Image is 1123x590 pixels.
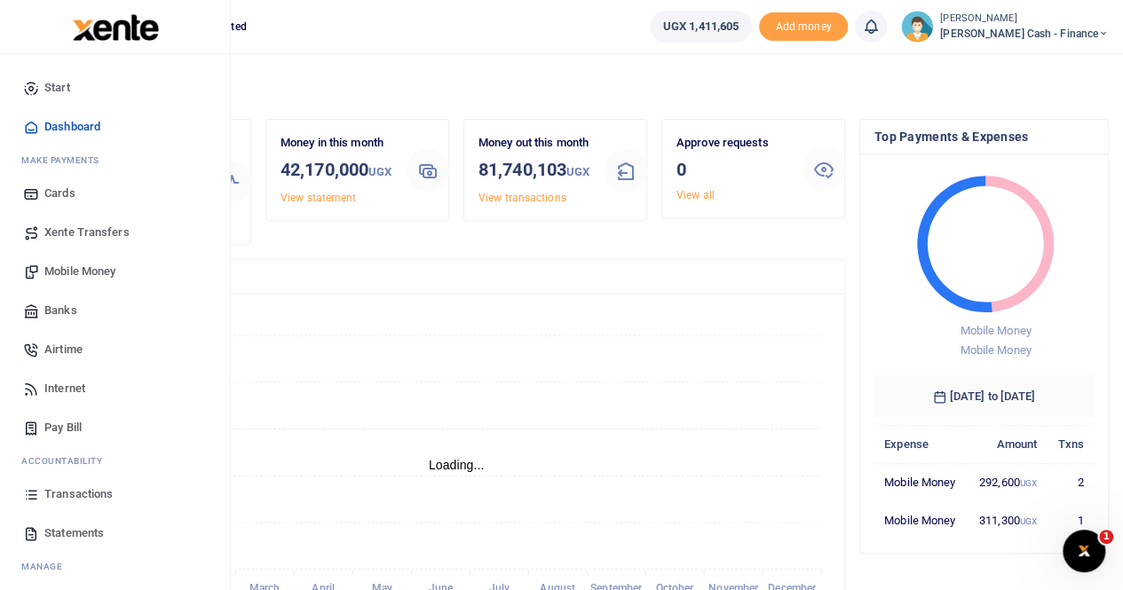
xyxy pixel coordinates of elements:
[1047,425,1094,463] th: Txns
[71,20,159,33] a: logo-small logo-large logo-large
[44,524,104,542] span: Statements
[368,165,391,178] small: UGX
[44,302,77,319] span: Banks
[14,447,216,475] li: Ac
[901,11,1109,43] a: profile-user [PERSON_NAME] [PERSON_NAME] Cash - Finance
[14,213,216,252] a: Xente Transfers
[44,224,130,241] span: Xente Transfers
[14,514,216,553] a: Statements
[73,14,159,41] img: logo-large
[940,26,1109,42] span: [PERSON_NAME] Cash - Finance
[874,127,1094,146] h4: Top Payments & Expenses
[759,19,848,32] a: Add money
[14,174,216,213] a: Cards
[759,12,848,42] span: Add money
[14,408,216,447] a: Pay Bill
[968,463,1047,501] td: 292,600
[67,76,1109,96] h4: Hello Pricillah
[968,425,1047,463] th: Amount
[44,118,100,136] span: Dashboard
[281,134,392,153] p: Money in this month
[676,156,788,183] h3: 0
[676,134,788,153] p: Approve requests
[650,11,752,43] a: UGX 1,411,605
[940,12,1109,27] small: [PERSON_NAME]
[478,134,590,153] p: Money out this month
[676,189,715,201] a: View all
[874,425,968,463] th: Expense
[1047,463,1094,501] td: 2
[663,18,739,35] span: UGX 1,411,605
[1020,516,1037,526] small: UGX
[44,380,85,397] span: Internet
[478,192,566,204] a: View transactions
[14,107,216,146] a: Dashboard
[44,419,82,437] span: Pay Bill
[901,11,933,43] img: profile-user
[14,68,216,107] a: Start
[874,463,968,501] td: Mobile Money
[83,267,830,287] h4: Transactions Overview
[1099,530,1113,544] span: 1
[14,291,216,330] a: Banks
[478,156,590,185] h3: 81,740,103
[44,79,70,97] span: Start
[759,12,848,42] li: Toup your wallet
[30,153,99,167] span: ake Payments
[960,343,1031,357] span: Mobile Money
[35,454,102,468] span: countability
[643,11,759,43] li: Wallet ballance
[1047,501,1094,539] td: 1
[44,263,115,280] span: Mobile Money
[960,324,1031,337] span: Mobile Money
[14,475,216,514] a: Transactions
[281,192,356,204] a: View statement
[14,252,216,291] a: Mobile Money
[14,330,216,369] a: Airtime
[874,501,968,539] td: Mobile Money
[30,560,63,573] span: anage
[44,185,75,202] span: Cards
[1020,478,1037,488] small: UGX
[968,501,1047,539] td: 311,300
[429,458,485,472] text: Loading...
[1063,530,1105,572] iframe: Intercom live chat
[566,165,589,178] small: UGX
[14,553,216,580] li: M
[44,485,113,503] span: Transactions
[874,375,1094,418] h6: [DATE] to [DATE]
[14,146,216,174] li: M
[281,156,392,185] h3: 42,170,000
[44,341,83,358] span: Airtime
[14,369,216,408] a: Internet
